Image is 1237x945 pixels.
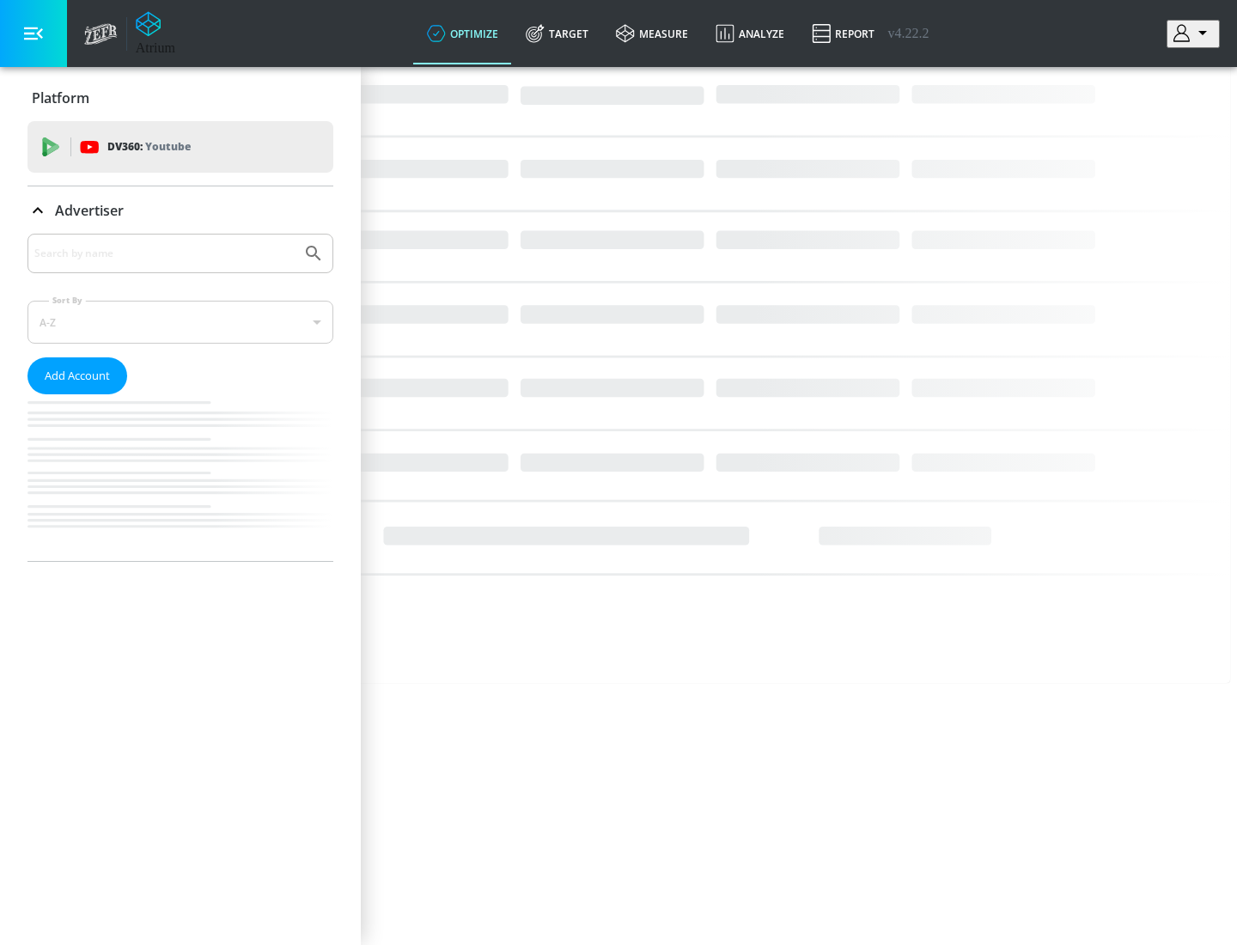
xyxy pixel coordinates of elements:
div: Atrium [136,40,175,56]
input: Search by name [34,242,295,265]
div: DV360: Youtube [27,121,333,173]
p: Platform [32,88,89,107]
button: Add Account [27,357,127,394]
div: Advertiser [27,234,333,561]
span: Add Account [45,366,110,386]
p: DV360: [107,137,191,156]
span: v 4.22.2 [888,26,929,41]
p: Advertiser [55,201,124,220]
a: measure [602,3,702,64]
a: Target [512,3,602,64]
a: Analyze [702,3,798,64]
a: Atrium [136,11,175,56]
nav: list of Advertiser [27,394,333,561]
a: Report [798,3,888,64]
div: Platform [27,74,333,122]
a: optimize [413,3,512,64]
label: Sort By [49,295,86,306]
p: Youtube [145,137,191,155]
div: Advertiser [27,186,333,235]
div: A-Z [27,301,333,344]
